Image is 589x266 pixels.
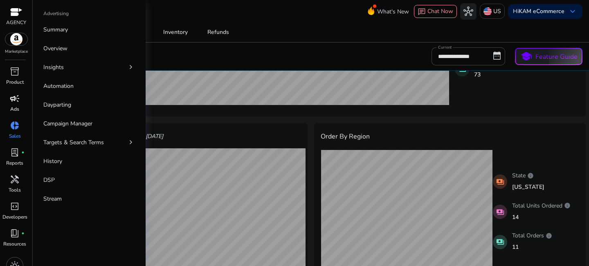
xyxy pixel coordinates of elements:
mat-label: Current [438,45,452,50]
h4: Order By Region [321,133,370,141]
span: fiber_manual_record [21,232,25,235]
p: AGENCY [6,19,26,26]
p: Summary [43,25,68,34]
p: Sales [9,132,21,140]
span: info [527,172,534,179]
p: Advertising [43,10,69,17]
p: Dayparting [43,101,71,109]
p: US [493,4,501,18]
span: chat [418,8,426,16]
span: keyboard_arrow_down [568,7,578,16]
mat-icon: payments [493,235,507,249]
p: Stream [43,194,62,203]
span: code_blocks [10,201,20,211]
span: info [546,232,552,239]
span: fiber_manual_record [21,151,25,154]
b: KAM eCommerce [519,7,564,15]
p: Campaign Manager [43,119,92,128]
p: History [43,157,62,165]
p: Developers [2,213,27,221]
button: hub [460,3,477,20]
div: Inventory [163,29,188,35]
p: Product [6,78,24,86]
p: Marketplace [5,49,28,55]
mat-icon: payments [493,174,507,189]
p: Tools [9,186,21,194]
p: [US_STATE] [512,183,544,191]
p: Overview [43,44,67,53]
span: inventory_2 [10,67,20,76]
span: info [564,202,571,209]
span: donut_small [10,121,20,130]
p: 11 [512,243,552,251]
span: Chat Now [427,7,453,15]
p: Targets & Search Terms [43,138,104,147]
span: school [520,51,532,63]
span: book_4 [10,228,20,238]
img: us.svg [483,7,492,16]
span: campaign [10,94,20,103]
span: chevron_right [127,63,135,71]
p: 73 [474,70,524,79]
span: hub [463,7,473,16]
span: lab_profile [10,148,20,157]
p: Resources [3,240,26,248]
p: Hi [513,9,564,14]
span: handyman [10,174,20,184]
p: DSP [43,176,55,184]
div: Refunds [207,29,229,35]
p: Ads [10,105,19,113]
button: schoolFeature Guide [515,48,582,65]
p: Automation [43,82,74,90]
p: 14 [512,213,571,221]
span: What's New [377,4,409,19]
p: State [512,171,544,180]
img: amazon.svg [5,33,27,45]
p: Reports [6,159,23,167]
mat-icon: payments [493,205,507,219]
p: Insights [43,63,64,72]
p: Total Units Ordered [512,201,571,210]
p: Feature Guide [535,52,578,62]
p: Total Orders [512,231,552,240]
span: chevron_right [127,138,135,146]
button: chatChat Now [414,5,457,18]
